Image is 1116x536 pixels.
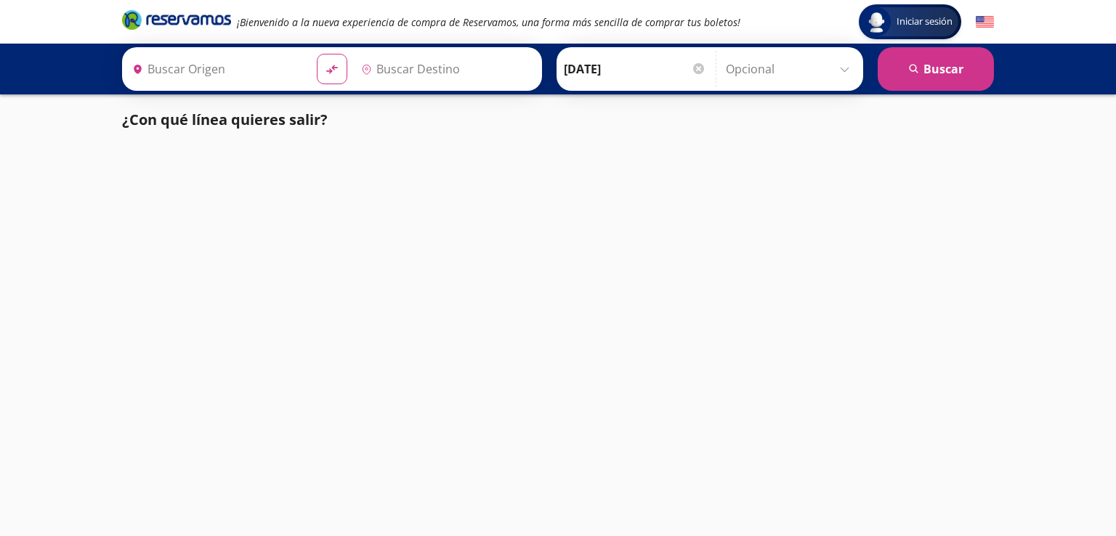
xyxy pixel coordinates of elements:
[726,51,856,87] input: Opcional
[122,109,328,131] p: ¿Con qué línea quieres salir?
[878,47,994,91] button: Buscar
[891,15,958,29] span: Iniciar sesión
[976,13,994,31] button: English
[355,51,534,87] input: Buscar Destino
[126,51,305,87] input: Buscar Origen
[237,15,740,29] em: ¡Bienvenido a la nueva experiencia de compra de Reservamos, una forma más sencilla de comprar tus...
[122,9,231,35] a: Brand Logo
[564,51,706,87] input: Elegir Fecha
[122,9,231,31] i: Brand Logo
